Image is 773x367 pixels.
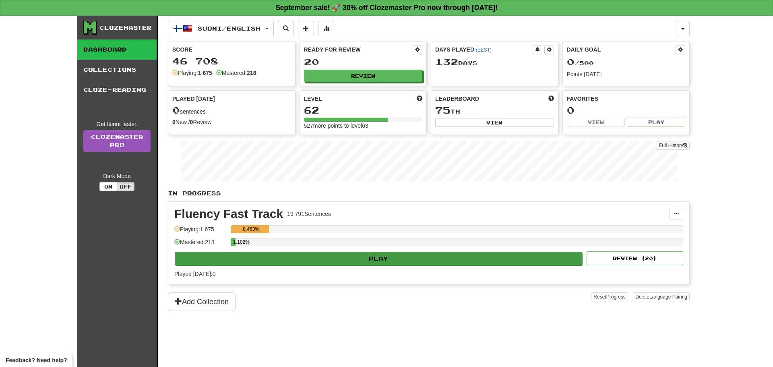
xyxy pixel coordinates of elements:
span: 0 [567,56,575,67]
span: Level [304,95,322,103]
button: Suomi/English [168,21,274,36]
div: Dark Mode [83,172,151,180]
button: Play [627,118,685,126]
div: 20 [304,57,423,67]
div: 62 [304,105,423,115]
div: Fluency Fast Track [174,208,283,220]
div: Points [DATE] [567,70,686,78]
strong: 0 [190,119,193,125]
div: Playing: 1 675 [174,225,227,238]
a: (EEST) [476,47,492,53]
span: 0 [172,104,180,116]
button: Add sentence to collection [298,21,314,36]
div: 527 more points to level 63 [304,122,423,130]
strong: 0 [172,119,176,125]
span: Played [DATE] [172,95,215,103]
button: More stats [318,21,334,36]
span: Leaderboard [435,95,479,103]
button: Add Collection [168,292,236,311]
a: Collections [77,60,157,80]
button: Play [175,252,582,265]
div: 0 [567,105,686,115]
span: 75 [435,104,451,116]
strong: September sale! 🚀 30% off Clozemaster Pro now through [DATE]! [275,4,498,12]
span: Progress [606,294,626,300]
div: Mastered: [216,69,256,77]
div: Clozemaster [99,24,152,32]
span: / 500 [567,60,594,66]
div: Playing: [172,69,212,77]
div: Mastered: 218 [174,238,227,251]
button: View [435,118,554,127]
button: DeleteLanguage Pairing [633,292,690,301]
div: Score [172,46,291,54]
strong: 218 [247,70,256,76]
strong: 1 675 [198,70,212,76]
div: 19 791 Sentences [287,210,331,218]
span: 132 [435,56,458,67]
span: Open feedback widget [6,356,67,364]
div: 46 708 [172,56,291,66]
span: Language Pairing [649,294,687,300]
div: Favorites [567,95,686,103]
div: Days Played [435,46,533,54]
button: On [99,182,117,191]
div: th [435,105,554,116]
span: Suomi / English [198,25,260,32]
div: Day s [435,57,554,67]
span: This week in points, UTC [548,95,554,103]
div: Ready for Review [304,46,413,54]
div: New / Review [172,118,291,126]
span: Score more points to level up [417,95,422,103]
button: Review (20) [587,251,683,265]
span: Played [DATE]: 0 [174,271,215,277]
button: ResetProgress [591,292,628,301]
div: Daily Goal [567,46,676,54]
button: Off [117,182,134,191]
div: sentences [172,105,291,116]
a: Cloze-Reading [77,80,157,100]
button: Full History [657,141,690,150]
button: Review [304,70,423,82]
a: ClozemasterPro [83,130,151,152]
a: Dashboard [77,39,157,60]
div: 1.102% [233,238,236,246]
p: In Progress [168,189,690,197]
button: Search sentences [278,21,294,36]
div: Get fluent faster. [83,120,151,128]
div: 8.463% [233,225,269,233]
button: View [567,118,625,126]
